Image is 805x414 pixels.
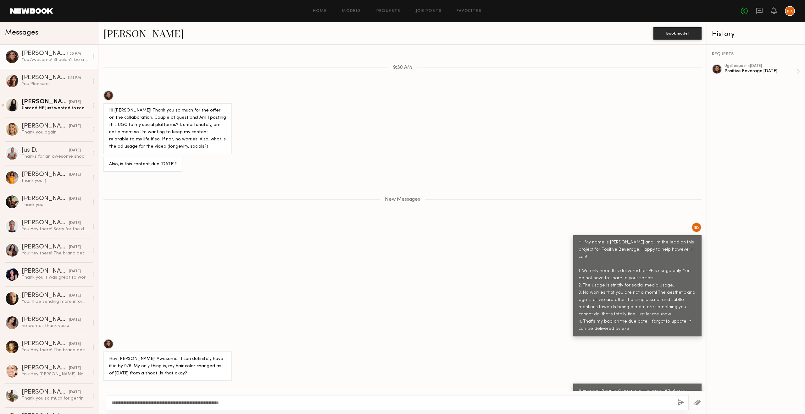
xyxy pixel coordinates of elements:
div: [DATE] [69,220,81,226]
div: History [712,31,800,38]
div: [PERSON_NAME] [22,196,69,202]
div: You: Pleasure! [22,81,89,87]
a: Home [313,9,327,13]
div: [DATE] [69,123,81,129]
div: You: Hey there! The brand decided to move forward with a different model, but we will keep you on... [22,347,89,353]
div: Hi! My name is [PERSON_NAME] and I'm the lead on this project for Positive Beverage. Happy to hel... [579,239,696,333]
div: [DATE] [69,317,81,323]
div: [PERSON_NAME] [22,123,69,129]
div: Jus D. [22,147,69,154]
span: Messages [5,29,38,36]
div: [DATE] [69,365,81,371]
div: Hi [PERSON_NAME]! Thank you so much for the offer on the collaboration. Couple of questions! Am I... [109,107,226,150]
div: [DATE] [69,244,81,250]
div: Thank you [22,202,89,208]
span: New Messages [385,197,420,202]
div: Thank you again!! [22,129,89,135]
div: no worries thank you x [22,323,89,329]
a: Models [342,9,361,13]
div: Awesome! Shouldn't be a massive issue. What color was it changed to? [579,388,696,402]
div: You: Hey there! The brand decided to move forward with a different model, but we will keep you on... [22,250,89,256]
div: [PERSON_NAME] [22,75,68,81]
div: thank you :) [22,178,89,184]
div: You: Hey [PERSON_NAME]! No worries at all. The brand decided to move forward with a different mod... [22,371,89,377]
div: ugc Request • [DATE] [724,64,796,68]
div: [PERSON_NAME] [22,99,69,105]
div: Hey [PERSON_NAME]! Awesome!! I can definitely have it in by 9/6. My only thing is, my hair color ... [109,356,226,377]
div: Thank you it was great to work with you guys [22,275,89,281]
div: REQUESTS [712,52,800,57]
div: Thanks for an awesome shoot! Cant wait to make it happen again! [22,154,89,160]
a: Favorites [457,9,481,13]
div: [DATE] [69,389,81,395]
a: Job Posts [416,9,442,13]
div: [PERSON_NAME] [22,341,69,347]
div: Thank you so much for getting back to me! [22,395,89,401]
div: [DATE] [69,293,81,299]
div: [PERSON_NAME] [22,220,69,226]
div: [DATE] [69,99,81,105]
div: [DATE] [69,148,81,154]
div: 6:11 PM [68,75,81,81]
div: 4:55 PM [66,51,81,57]
div: [PERSON_NAME] [22,51,66,57]
a: ugcRequest •[DATE]Positive Beverage [DATE] [724,64,800,79]
a: Book model [653,30,702,35]
div: Also, is this content due [DATE]? [109,161,177,168]
div: You: Hey there! Sorry for the delay. The brand decided to move forward with a different model, bu... [22,226,89,232]
div: [PERSON_NAME] [22,268,69,275]
div: You: Awesome! Shouldn't be a massive issue. What color was it changed to? [22,57,89,63]
div: Unread: Hi! Just wanted to reach out to notify you that I am back in town and would love to work ... [22,105,89,111]
div: [PERSON_NAME] [22,172,69,178]
div: You: I'll be sending more information [DATE]. Have a great rest of your week! [22,299,89,305]
div: [DATE] [69,172,81,178]
div: [PERSON_NAME] [22,365,69,371]
a: Requests [376,9,401,13]
div: [PERSON_NAME] [22,244,69,250]
div: [DATE] [69,269,81,275]
button: Book model [653,27,702,40]
div: [DATE] [69,341,81,347]
div: [PERSON_NAME] [22,389,69,395]
div: Positive Beverage [DATE] [724,68,796,74]
div: [PERSON_NAME] [22,292,69,299]
a: [PERSON_NAME] [103,26,184,40]
span: 9:30 AM [393,65,412,70]
div: [DATE] [69,196,81,202]
div: [PERSON_NAME] [22,317,69,323]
